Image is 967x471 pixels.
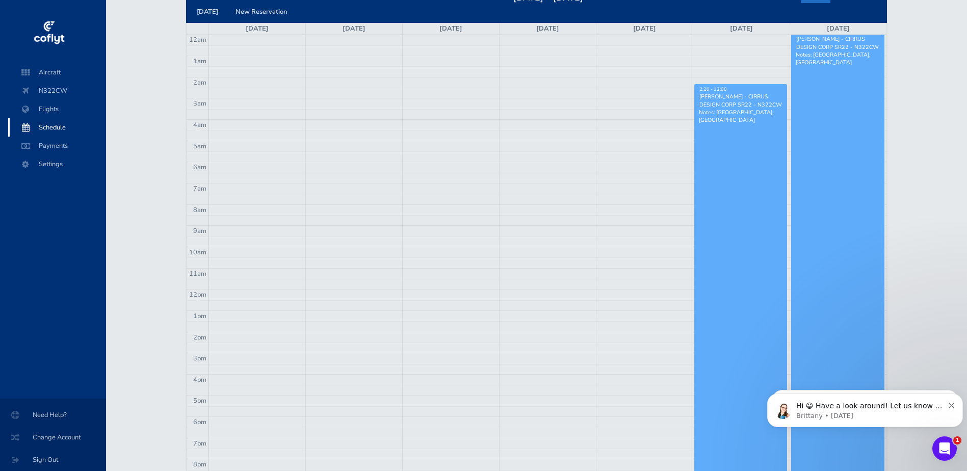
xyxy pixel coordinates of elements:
span: 6am [193,163,206,172]
div: [PERSON_NAME] - CIRRUS DESIGN CORP SR22 - N322CW [699,93,782,108]
span: 5am [193,142,206,151]
p: Notes: [GEOGRAPHIC_DATA], [GEOGRAPHIC_DATA] [699,109,782,124]
span: 3am [193,99,206,108]
div: [PERSON_NAME] - CIRRUS DESIGN CORP SR22 - N322CW [796,35,880,50]
span: Schedule [18,118,96,137]
a: [DATE] [246,24,269,33]
a: [DATE] [536,24,559,33]
span: Change Account [12,428,94,447]
span: 4am [193,120,206,129]
p: Notes: [GEOGRAPHIC_DATA], [GEOGRAPHIC_DATA] [796,51,880,66]
iframe: Intercom notifications message [763,372,967,443]
a: [DATE] [343,24,365,33]
span: Payments [18,137,96,155]
span: N322CW [18,82,96,100]
span: 12pm [189,290,206,299]
span: 9am [193,226,206,235]
img: coflyt logo [32,18,66,48]
span: 2:20 - 12:00 [699,86,727,92]
span: 8pm [193,460,206,469]
span: Sign Out [12,451,94,469]
span: 10am [189,248,206,257]
iframe: Intercom live chat [932,436,957,461]
span: 1pm [193,311,206,321]
span: Aircraft [18,63,96,82]
span: 7am [193,184,206,193]
span: 3pm [193,354,206,363]
button: New Reservation [229,4,293,20]
a: [DATE] [730,24,753,33]
span: 2pm [193,333,206,342]
a: [DATE] [633,24,656,33]
span: 12am [189,35,206,44]
a: [DATE] [439,24,462,33]
span: Flights [18,100,96,118]
span: Need Help? [12,406,94,424]
span: 7pm [193,439,206,448]
button: [DATE] [191,4,224,20]
span: 1 [953,436,961,444]
span: 8am [193,205,206,215]
span: 6pm [193,417,206,427]
span: 4pm [193,375,206,384]
a: [DATE] [827,24,850,33]
span: Settings [18,155,96,173]
span: 11am [189,269,206,278]
span: 1am [193,57,206,66]
span: 5pm [193,396,206,405]
span: 2am [193,78,206,87]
